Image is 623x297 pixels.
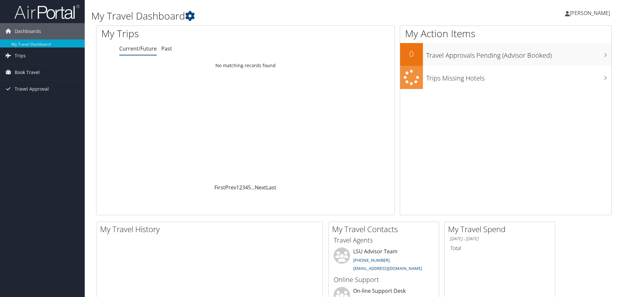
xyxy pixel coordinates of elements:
[426,48,611,60] h3: Travel Approvals Pending (Advisor Booked)
[400,66,611,89] a: Trips Missing Hotels
[245,184,248,191] a: 4
[214,184,225,191] a: First
[266,184,276,191] a: Last
[353,265,422,271] a: [EMAIL_ADDRESS][DOMAIN_NAME]
[565,3,616,23] a: [PERSON_NAME]
[248,184,251,191] a: 5
[15,23,41,39] span: Dashboards
[239,184,242,191] a: 2
[15,81,49,97] span: Travel Approval
[236,184,239,191] a: 1
[570,9,610,17] span: [PERSON_NAME]
[255,184,266,191] a: Next
[332,224,439,235] h2: My Travel Contacts
[400,43,611,66] a: 0Travel Approvals Pending (Advisor Booked)
[14,4,80,20] img: airportal-logo.png
[450,236,550,242] h6: [DATE] - [DATE]
[161,45,172,52] a: Past
[100,224,323,235] h2: My Travel History
[400,27,611,40] h1: My Action Items
[450,245,550,252] h6: Total
[330,247,437,274] li: LSU Advisor Team
[225,184,236,191] a: Prev
[426,70,611,83] h3: Trips Missing Hotels
[334,236,434,245] h3: Travel Agents
[91,9,442,23] h1: My Travel Dashboard
[15,64,40,81] span: Book Travel
[353,257,390,263] a: [PHONE_NUMBER]
[242,184,245,191] a: 3
[448,224,555,235] h2: My Travel Spend
[96,60,395,71] td: No matching records found
[334,275,434,284] h3: Online Support
[400,48,423,59] h2: 0
[251,184,255,191] span: …
[119,45,157,52] a: Current/Future
[101,27,266,40] h1: My Trips
[15,48,26,64] span: Trips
